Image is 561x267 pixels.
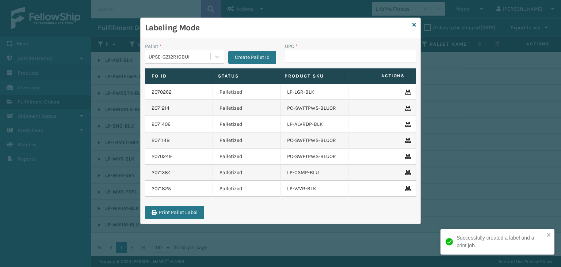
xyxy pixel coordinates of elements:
i: Remove From Pallet [405,90,409,95]
td: LP-WVR-BLK [280,181,348,197]
div: Successfully created a label and a print job. [457,234,544,249]
label: UPC [285,42,298,50]
td: Palletized [213,100,281,116]
label: Pallet [145,42,161,50]
label: Product SKU [285,73,337,79]
h3: Labeling Mode [145,22,409,33]
a: 2071825 [152,185,171,192]
i: Remove From Pallet [405,186,409,191]
button: Create Pallet Id [228,51,276,64]
a: 2071406 [152,121,171,128]
label: Fo Id [152,73,205,79]
div: UPSE-GZI2R1GBUI [149,53,211,61]
td: LP-LGR-BLK [280,84,348,100]
a: 2071148 [152,137,170,144]
span: Actions [347,70,409,82]
a: 2071214 [152,105,169,112]
i: Remove From Pallet [405,138,409,143]
td: LP-ALVRDP-BLK [280,116,348,132]
td: Palletized [213,181,281,197]
td: LP-CSMP-BLU [280,165,348,181]
td: PC-SWFTPWS-BLUOR [280,148,348,165]
button: close [546,232,552,239]
a: 2071384 [152,169,171,176]
a: 2070262 [152,89,172,96]
label: Status [218,73,271,79]
td: Palletized [213,84,281,100]
i: Remove From Pallet [405,122,409,127]
i: Remove From Pallet [405,154,409,159]
td: PC-SWFTPWS-BLUOR [280,132,348,148]
td: PC-SWFTPWS-BLUOR [280,100,348,116]
td: Palletized [213,116,281,132]
td: Palletized [213,148,281,165]
button: Print Pallet Label [145,206,204,219]
i: Remove From Pallet [405,106,409,111]
i: Remove From Pallet [405,170,409,175]
td: Palletized [213,165,281,181]
a: 2070249 [152,153,172,160]
td: Palletized [213,132,281,148]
